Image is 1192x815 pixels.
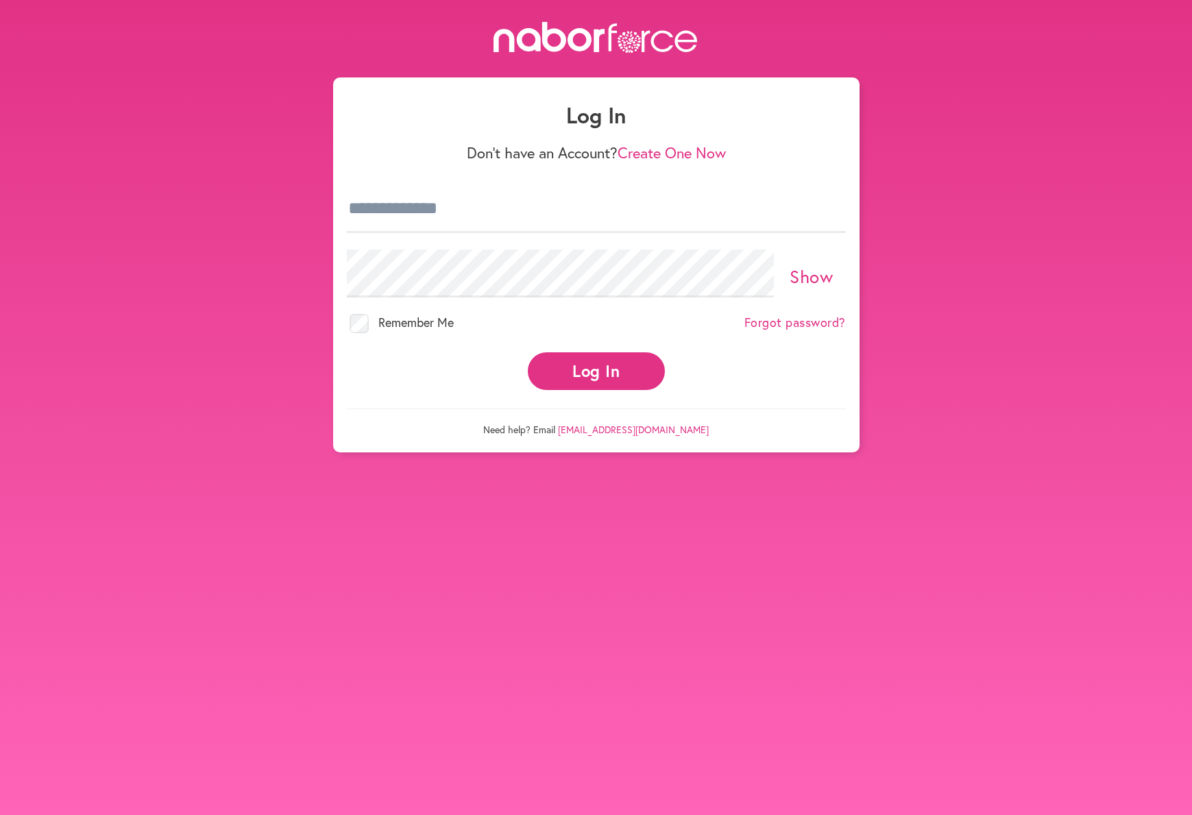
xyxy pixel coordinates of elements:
a: [EMAIL_ADDRESS][DOMAIN_NAME] [558,423,709,436]
a: Forgot password? [744,315,846,330]
button: Log In [528,352,665,390]
h1: Log In [347,102,846,128]
p: Need help? Email [347,409,846,436]
a: Create One Now [618,143,726,162]
a: Show [790,265,833,288]
span: Remember Me [378,314,454,330]
p: Don't have an Account? [347,144,846,162]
